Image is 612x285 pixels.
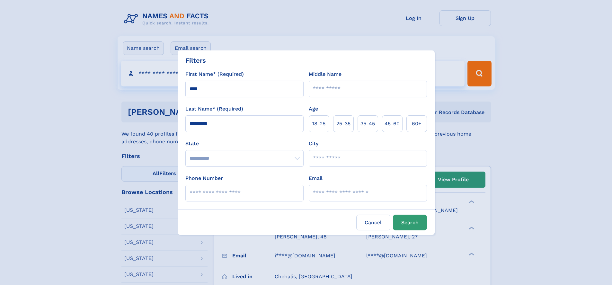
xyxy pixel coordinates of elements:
label: State [185,140,304,147]
button: Search [393,215,427,230]
span: 35‑45 [360,120,375,128]
span: 60+ [412,120,421,128]
span: 45‑60 [385,120,400,128]
label: Last Name* (Required) [185,105,243,113]
label: City [309,140,318,147]
label: First Name* (Required) [185,70,244,78]
label: Phone Number [185,174,223,182]
span: 25‑35 [336,120,350,128]
label: Middle Name [309,70,341,78]
span: 18‑25 [312,120,325,128]
label: Cancel [356,215,390,230]
div: Filters [185,56,206,65]
label: Age [309,105,318,113]
label: Email [309,174,323,182]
